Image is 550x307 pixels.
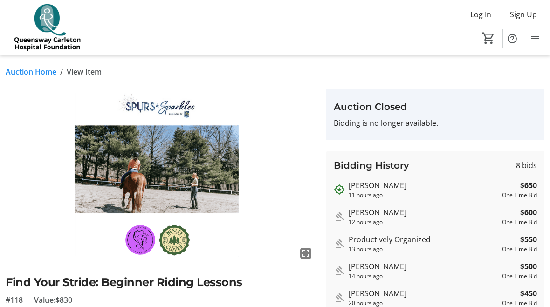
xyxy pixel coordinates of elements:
[463,7,499,21] button: Log In
[334,158,409,172] h3: Bidding History
[520,233,537,245] strong: $550
[349,287,498,299] div: [PERSON_NAME]
[6,4,89,50] img: QCH Foundation's Logo
[349,191,498,199] div: 11 hours ago
[502,299,537,307] div: One Time Bid
[502,218,537,226] div: One Time Bid
[480,29,497,46] button: Cart
[349,260,498,272] div: [PERSON_NAME]
[502,245,537,253] div: One Time Bid
[6,88,315,262] img: Image
[503,29,522,48] button: Help
[510,8,537,20] span: Sign Up
[334,211,345,222] mat-icon: Outbid
[502,191,537,199] div: One Time Bid
[349,299,498,307] div: 20 hours ago
[349,233,498,245] div: Productively Organized
[349,218,498,226] div: 12 hours ago
[349,206,498,218] div: [PERSON_NAME]
[60,66,63,77] span: /
[67,66,102,77] span: View Item
[34,294,72,305] span: Value: $830
[334,184,345,195] mat-icon: Outbid
[6,273,315,290] h2: Find Your Stride: Beginner Riding Lessons
[520,206,537,218] strong: $600
[526,29,544,48] button: Menu
[334,99,537,113] h3: Auction Closed
[6,66,56,77] a: Auction Home
[334,117,537,128] p: Bidding is no longer available.
[516,159,537,171] span: 8 bids
[349,272,498,280] div: 14 hours ago
[502,7,544,21] button: Sign Up
[349,245,498,253] div: 13 hours ago
[334,238,345,249] mat-icon: Outbid
[300,247,311,259] mat-icon: fullscreen
[502,272,537,280] div: One Time Bid
[520,287,537,299] strong: $450
[520,260,537,272] strong: $500
[470,8,491,20] span: Log In
[520,179,537,191] strong: $650
[334,265,345,276] mat-icon: Outbid
[6,294,23,305] span: #118
[349,179,498,191] div: [PERSON_NAME]
[334,292,345,303] mat-icon: Outbid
